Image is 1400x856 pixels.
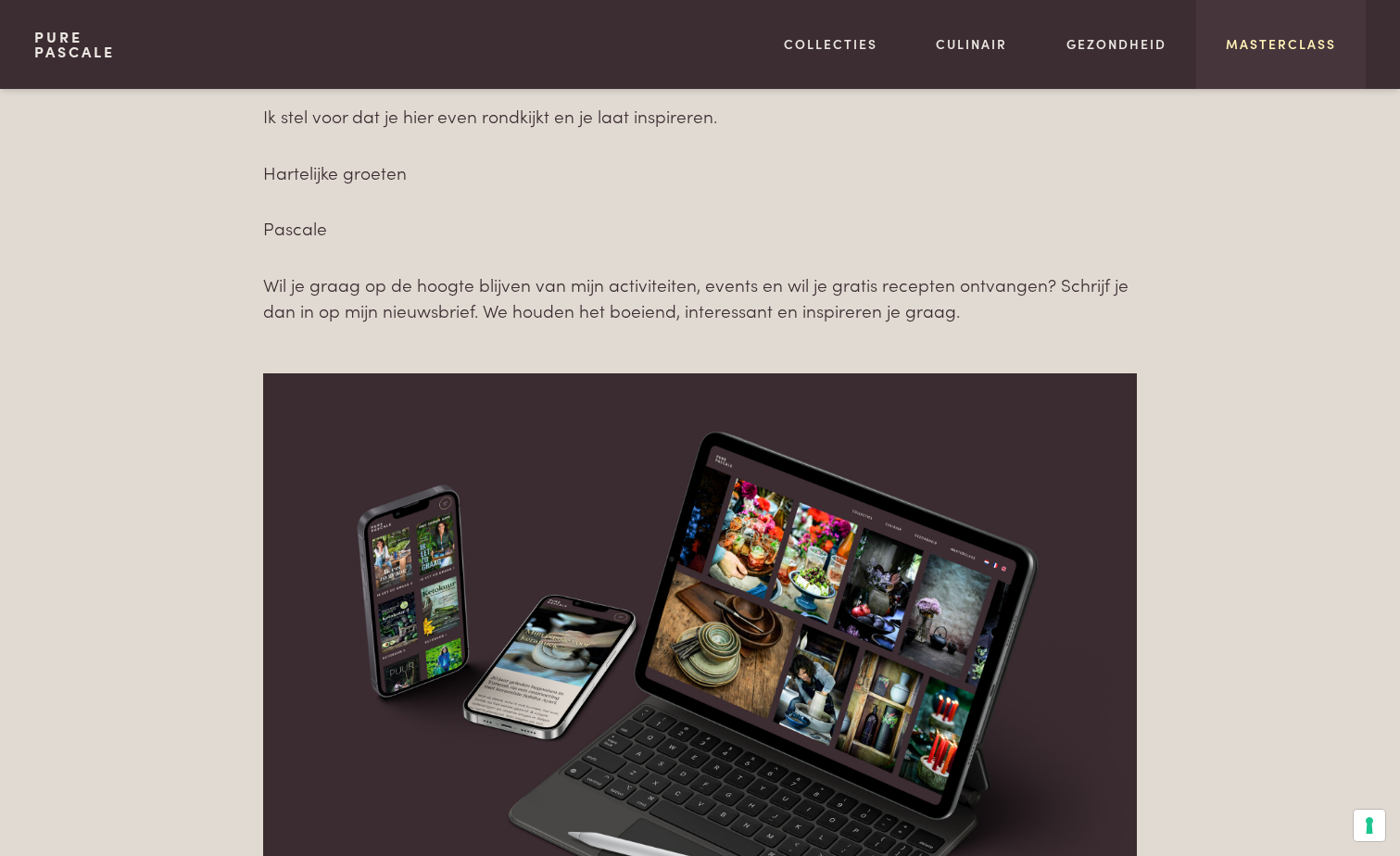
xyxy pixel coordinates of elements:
a: Gezondheid [1066,34,1167,54]
p: Hartelijke groeten [263,159,1137,186]
a: Masterclass [1226,34,1336,54]
a: PurePascale [34,30,115,59]
a: Collecties [784,34,877,54]
p: Ik stel voor dat je hier even rondkijkt en je laat inspireren. [263,103,1137,130]
a: Culinair [936,34,1007,54]
button: Uw voorkeuren voor toestemming voor trackingtechnologieën [1354,810,1385,841]
p: Pascale [263,215,1137,242]
p: Wil je graag op de hoogte blijven van mijn activiteiten, events en wil je gratis recepten ontvang... [263,271,1137,324]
